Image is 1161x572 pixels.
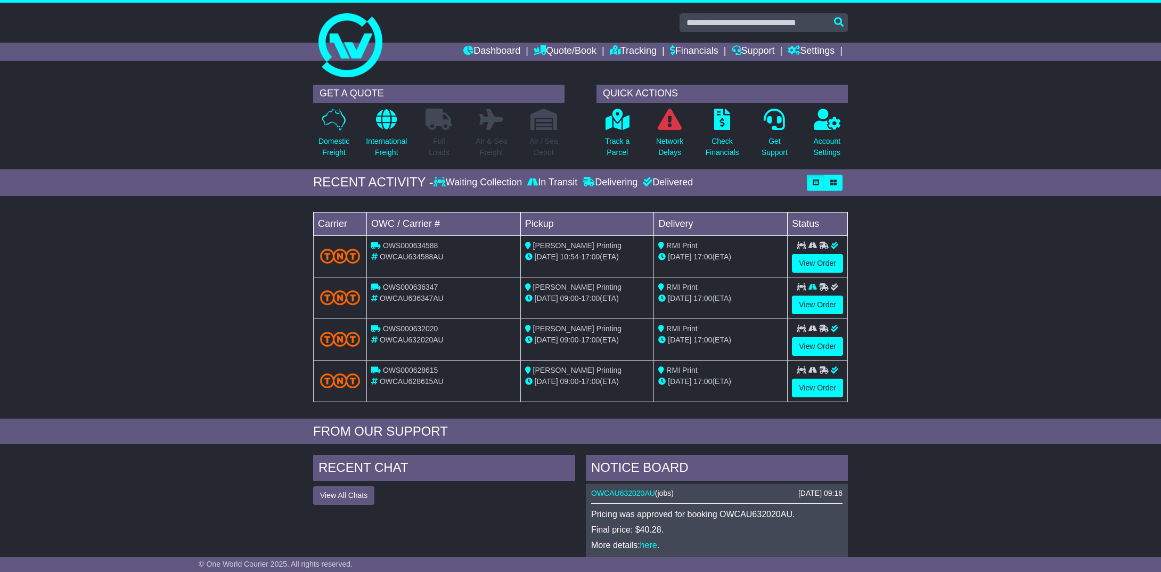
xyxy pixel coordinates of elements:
[383,241,438,250] span: OWS000634588
[320,332,360,346] img: TNT_Domestic.png
[792,254,843,273] a: View Order
[604,108,630,164] a: Track aParcel
[656,136,683,158] p: Network Delays
[533,366,622,374] span: [PERSON_NAME] Printing
[580,177,640,189] div: Delivering
[367,212,521,235] td: OWC / Carrier #
[318,108,350,164] a: DomesticFreight
[640,541,657,550] a: here
[658,334,783,346] div: (ETA)
[383,366,438,374] span: OWS000628615
[610,43,657,61] a: Tracking
[668,294,691,303] span: [DATE]
[761,108,788,164] a: GetSupport
[525,251,650,263] div: - (ETA)
[640,177,693,189] div: Delivered
[814,136,841,158] p: Account Settings
[591,489,843,498] div: ( )
[535,377,558,386] span: [DATE]
[792,379,843,397] a: View Order
[581,377,600,386] span: 17:00
[813,108,841,164] a: AccountSettings
[693,377,712,386] span: 17:00
[314,212,367,235] td: Carrier
[535,252,558,261] span: [DATE]
[366,136,407,158] p: International Freight
[605,136,629,158] p: Track a Parcel
[658,489,672,497] span: jobs
[581,336,600,344] span: 17:00
[520,212,654,235] td: Pickup
[591,489,655,497] a: OWCAU632020AU
[591,540,843,550] p: More details: .
[529,136,558,158] p: Air / Sea Depot
[383,283,438,291] span: OWS000636347
[476,136,507,158] p: Air & Sea Freight
[426,136,452,158] p: Full Loads
[320,373,360,388] img: TNT_Domestic.png
[560,377,579,386] span: 09:00
[693,252,712,261] span: 17:00
[693,294,712,303] span: 17:00
[693,336,712,344] span: 17:00
[596,85,848,103] div: QUICK ACTIONS
[380,252,444,261] span: OWCAU634588AU
[666,241,697,250] span: RMI Print
[706,136,739,158] p: Check Financials
[666,283,697,291] span: RMI Print
[654,212,788,235] td: Delivery
[525,334,650,346] div: - (ETA)
[658,376,783,387] div: (ETA)
[666,324,697,333] span: RMI Print
[656,108,684,164] a: NetworkDelays
[798,489,843,498] div: [DATE] 09:16
[463,43,520,61] a: Dashboard
[560,252,579,261] span: 10:54
[535,294,558,303] span: [DATE]
[533,324,622,333] span: [PERSON_NAME] Printing
[792,337,843,356] a: View Order
[365,108,407,164] a: InternationalFreight
[383,324,438,333] span: OWS000632020
[380,336,444,344] span: OWCAU632020AU
[525,376,650,387] div: - (ETA)
[560,336,579,344] span: 09:00
[792,296,843,314] a: View Order
[658,251,783,263] div: (ETA)
[320,290,360,305] img: TNT_Domestic.png
[533,241,622,250] span: [PERSON_NAME] Printing
[788,43,835,61] a: Settings
[318,136,349,158] p: Domestic Freight
[581,294,600,303] span: 17:00
[313,85,565,103] div: GET A QUOTE
[591,525,843,535] p: Final price: $40.28.
[320,249,360,263] img: TNT_Domestic.png
[591,509,843,519] p: Pricing was approved for booking OWCAU632020AU.
[666,366,697,374] span: RMI Print
[670,43,718,61] a: Financials
[586,455,848,484] div: NOTICE BOARD
[525,293,650,304] div: - (ETA)
[668,336,691,344] span: [DATE]
[560,294,579,303] span: 09:00
[732,43,775,61] a: Support
[534,43,596,61] a: Quote/Book
[581,252,600,261] span: 17:00
[313,424,848,439] div: FROM OUR SUPPORT
[535,336,558,344] span: [DATE]
[705,108,740,164] a: CheckFinancials
[668,252,691,261] span: [DATE]
[313,175,434,190] div: RECENT ACTIVITY -
[525,177,580,189] div: In Transit
[313,455,575,484] div: RECENT CHAT
[668,377,691,386] span: [DATE]
[380,294,444,303] span: OWCAU636347AU
[658,293,783,304] div: (ETA)
[313,486,374,505] button: View All Chats
[380,377,444,386] span: OWCAU628615AU
[434,177,525,189] div: Waiting Collection
[199,560,353,568] span: © One World Courier 2025. All rights reserved.
[533,283,622,291] span: [PERSON_NAME] Printing
[788,212,848,235] td: Status
[762,136,788,158] p: Get Support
